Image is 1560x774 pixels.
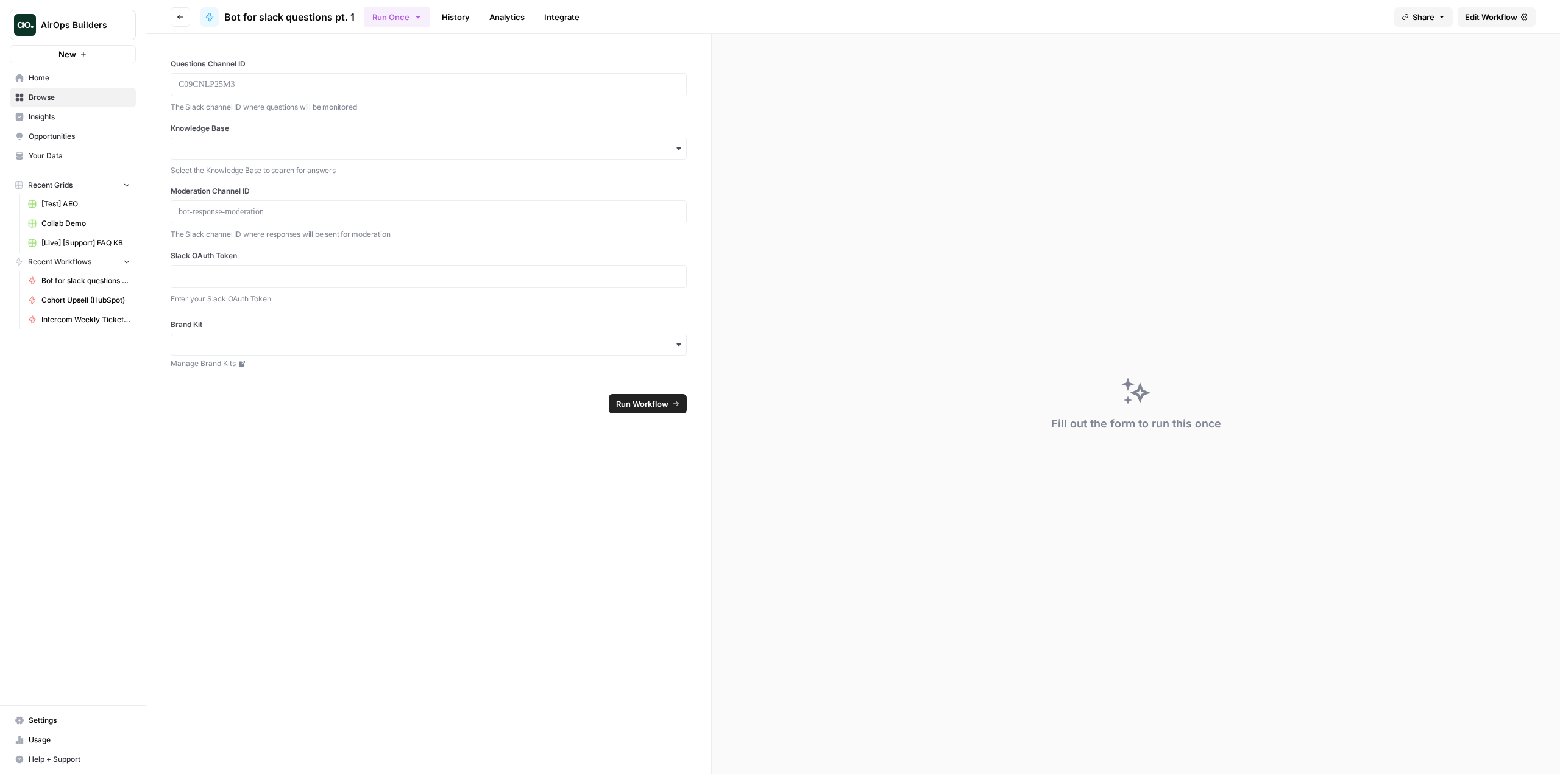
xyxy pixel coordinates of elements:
[171,228,687,241] p: The Slack channel ID where responses will be sent for moderation
[616,398,668,410] span: Run Workflow
[41,199,130,209] span: [Test] AEO
[23,214,136,233] a: Collab Demo
[23,290,136,310] a: Cohort Upsell (HubSpot)
[1394,7,1453,27] button: Share
[29,734,130,745] span: Usage
[10,10,136,40] button: Workspace: AirOps Builders
[10,88,136,107] a: Browse
[10,730,136,750] a: Usage
[171,123,687,134] label: Knowledge Base
[10,127,136,146] a: Opportunities
[171,250,687,261] label: Slack OAuth Token
[171,101,687,113] p: The Slack channel ID where questions will be monitored
[609,394,687,413] button: Run Workflow
[23,233,136,253] a: [Live] [Support] FAQ KB
[10,711,136,730] a: Settings
[14,14,36,36] img: AirOps Builders Logo
[29,715,130,726] span: Settings
[41,275,130,286] span: Bot for slack questions pt. 2
[171,358,687,369] a: Manage Brand Kits
[171,164,687,177] p: Select the Knowledge Base to search for answers
[10,68,136,88] a: Home
[171,58,687,69] label: Questions Channel ID
[41,314,130,325] span: Intercom Weekly Ticket Report to Slack
[171,319,687,330] label: Brand Kit
[41,218,130,229] span: Collab Demo
[29,111,130,122] span: Insights
[1458,7,1536,27] a: Edit Workflow
[10,176,136,194] button: Recent Grids
[23,310,136,329] a: Intercom Weekly Ticket Report to Slack
[224,10,355,24] span: Bot for slack questions pt. 1
[10,750,136,769] button: Help + Support
[28,180,73,191] span: Recent Grids
[29,92,130,103] span: Browse
[537,7,587,27] a: Integrate
[23,271,136,290] a: Bot for slack questions pt. 2
[58,48,76,60] span: New
[41,295,130,306] span: Cohort Upsell (HubSpot)
[1051,415,1221,432] div: Fill out the form to run this once
[29,754,130,765] span: Help + Support
[41,237,130,248] span: [Live] [Support] FAQ KB
[28,256,91,267] span: Recent Workflows
[171,186,687,197] label: Moderation Channel ID
[1465,11,1517,23] span: Edit Workflow
[29,131,130,142] span: Opportunities
[10,45,136,63] button: New
[1413,11,1434,23] span: Share
[29,150,130,161] span: Your Data
[434,7,477,27] a: History
[29,72,130,83] span: Home
[10,107,136,127] a: Insights
[10,253,136,271] button: Recent Workflows
[10,146,136,166] a: Your Data
[41,19,115,31] span: AirOps Builders
[482,7,532,27] a: Analytics
[23,194,136,214] a: [Test] AEO
[200,7,355,27] a: Bot for slack questions pt. 1
[171,293,687,305] p: Enter your Slack OAuth Token
[364,7,430,27] button: Run Once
